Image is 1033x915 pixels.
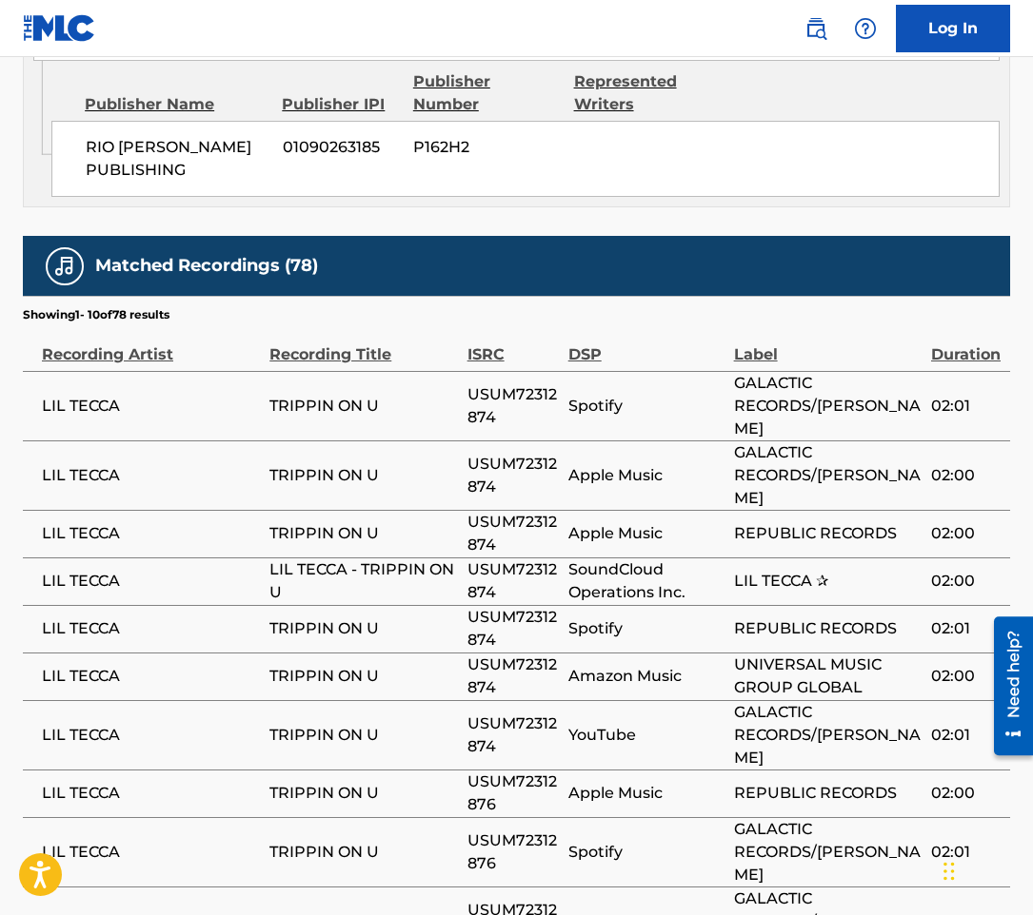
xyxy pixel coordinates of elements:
h5: Matched Recordings (78) [95,255,318,277]
img: help [854,17,877,40]
span: USUM72312874 [467,558,559,604]
span: REPUBLIC RECORDS [734,617,922,640]
span: LIL TECCA ✰ [734,570,922,593]
div: ISRC [467,323,559,366]
span: TRIPPIN ON U [269,665,457,688]
div: Duration [931,323,1001,366]
span: LIL TECCA [42,782,260,805]
span: TRIPPIN ON U [269,522,457,545]
iframe: Resource Center [980,609,1033,762]
span: USUM72312874 [467,453,559,498]
div: Label [734,323,922,366]
span: LIL TECCA - TRIPPIN ON U [269,558,457,604]
span: 01090263185 [283,136,399,159]
span: Apple Music [568,782,725,805]
span: LIL TECCA [42,724,260,747]
p: Showing 1 - 10 of 78 results [23,306,169,323]
span: SoundCloud Operations Inc. [568,558,725,604]
span: Apple Music [568,522,725,545]
span: TRIPPIN ON U [269,841,457,864]
span: GALACTIC RECORDS/[PERSON_NAME] [734,818,922,886]
img: Matched Recordings [53,255,76,278]
div: Recording Title [269,323,457,366]
span: LIL TECCA [42,522,260,545]
div: Help [846,10,884,48]
span: GALACTIC RECORDS/[PERSON_NAME] [734,441,922,510]
a: Public Search [797,10,835,48]
div: Represented Writers [574,70,721,116]
span: USUM72312874 [467,606,559,652]
iframe: Chat Widget [938,824,1033,915]
img: search [805,17,827,40]
span: UNIVERSAL MUSIC GROUP GLOBAL [734,653,922,699]
span: 02:00 [931,570,1001,593]
div: Recording Artist [42,323,260,366]
span: Apple Music [568,464,725,487]
img: MLC Logo [23,14,96,42]
a: Log In [896,5,1010,52]
span: TRIPPIN ON U [269,782,457,805]
span: RIO [PERSON_NAME] PUBLISHING [86,136,268,182]
span: 02:00 [931,522,1001,545]
span: GALACTIC RECORDS/[PERSON_NAME] [734,701,922,769]
span: GALACTIC RECORDS/[PERSON_NAME] [734,372,922,440]
div: DSP [568,323,725,366]
span: 02:00 [931,464,1001,487]
span: Spotify [568,395,725,418]
span: 02:01 [931,617,1001,640]
span: 02:01 [931,395,1001,418]
span: LIL TECCA [42,665,260,688]
span: USUM72312874 [467,383,559,429]
span: 02:00 [931,782,1001,805]
span: LIL TECCA [42,395,260,418]
span: TRIPPIN ON U [269,617,457,640]
div: Publisher Number [413,70,560,116]
span: TRIPPIN ON U [269,395,457,418]
span: USUM72312876 [467,829,559,875]
div: Publisher IPI [282,93,399,116]
span: LIL TECCA [42,464,260,487]
span: YouTube [568,724,725,747]
span: Amazon Music [568,665,725,688]
span: LIL TECCA [42,841,260,864]
span: LIL TECCA [42,570,260,593]
span: USUM72312874 [467,653,559,699]
span: Spotify [568,617,725,640]
span: TRIPPIN ON U [269,724,457,747]
span: TRIPPIN ON U [269,464,457,487]
span: LIL TECCA [42,617,260,640]
span: REPUBLIC RECORDS [734,522,922,545]
span: P162H2 [413,136,559,159]
span: 02:00 [931,665,1001,688]
span: REPUBLIC RECORDS [734,782,922,805]
span: USUM72312874 [467,712,559,758]
span: USUM72312874 [467,511,559,556]
div: Publisher Name [85,93,268,116]
div: Drag [944,843,955,900]
span: 02:01 [931,841,1001,864]
span: Spotify [568,841,725,864]
span: USUM72312876 [467,770,559,816]
span: 02:01 [931,724,1001,747]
